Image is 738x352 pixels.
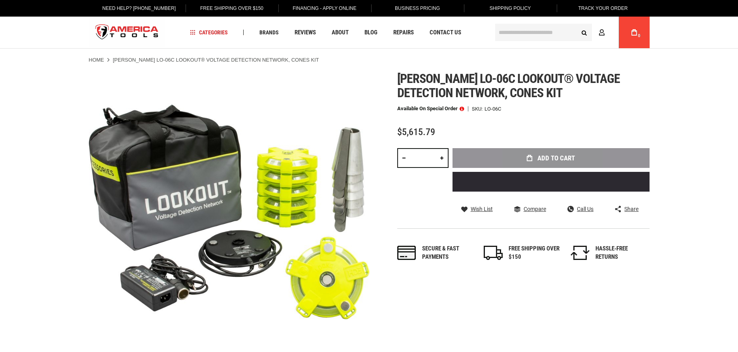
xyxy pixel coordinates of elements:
[624,206,638,212] span: Share
[638,34,640,38] span: 0
[89,18,165,47] a: store logo
[328,27,352,38] a: About
[627,17,642,48] a: 0
[393,30,414,36] span: Repairs
[332,30,349,36] span: About
[471,206,493,212] span: Wish List
[509,245,560,262] div: FREE SHIPPING OVER $150
[256,27,282,38] a: Brands
[397,106,464,111] p: Available on Special Order
[89,72,369,352] img: main product photo
[430,30,461,36] span: Contact Us
[577,25,592,40] button: Search
[514,205,546,213] a: Compare
[259,30,279,35] span: Brands
[397,246,416,260] img: payments
[426,27,465,38] a: Contact Us
[89,18,165,47] img: America Tools
[397,126,435,137] span: $5,615.79
[577,206,593,212] span: Call Us
[567,205,593,213] a: Call Us
[461,205,493,213] a: Wish List
[472,106,484,111] strong: SKU
[113,57,319,63] strong: [PERSON_NAME] LO-06C LOOKOUT® VOLTAGE DETECTION NETWORK, CONES KIT
[484,106,501,111] div: LO-06C
[364,30,377,36] span: Blog
[524,206,546,212] span: Compare
[361,27,381,38] a: Blog
[291,27,319,38] a: Reviews
[190,30,228,35] span: Categories
[186,27,231,38] a: Categories
[484,246,503,260] img: shipping
[490,6,531,11] span: Shipping Policy
[89,56,104,64] a: Home
[595,245,647,262] div: HASSLE-FREE RETURNS
[571,246,590,260] img: returns
[422,245,473,262] div: Secure & fast payments
[295,30,316,36] span: Reviews
[397,71,620,100] span: [PERSON_NAME] lo-06c lookout® voltage detection network, cones kit
[390,27,417,38] a: Repairs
